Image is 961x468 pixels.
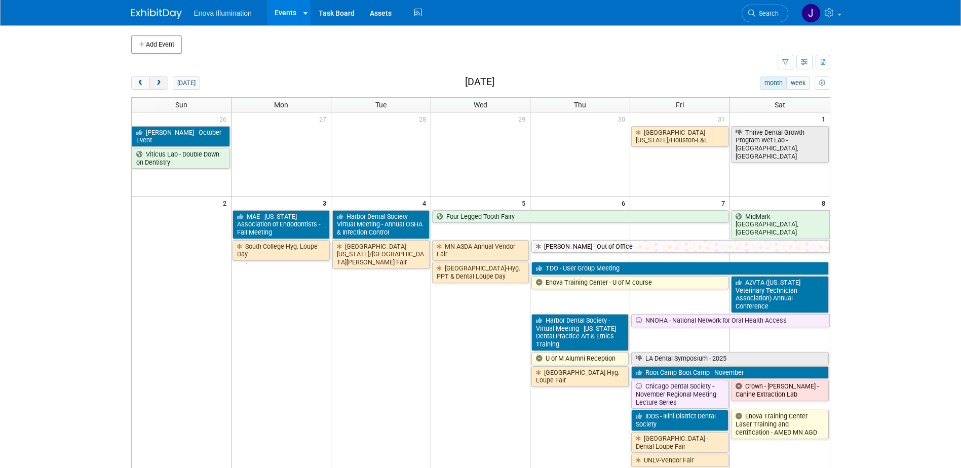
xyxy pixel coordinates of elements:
a: Crown - [PERSON_NAME] - Canine Extraction Lab [731,380,828,401]
a: [GEOGRAPHIC_DATA]-Hyg. Loupe Fair [531,366,629,387]
a: Chicago Dental Society - November Regional Meeting Lecture Series [631,380,728,409]
a: U of M Alumni Reception [531,352,629,365]
h2: [DATE] [465,76,494,88]
span: Mon [274,101,288,109]
a: [GEOGRAPHIC_DATA]-Hyg. PPT & Dental Loupe Day [432,262,529,283]
span: Sat [775,101,785,109]
span: Search [755,10,779,17]
a: MidMark - [GEOGRAPHIC_DATA], [GEOGRAPHIC_DATA] [731,210,829,239]
a: MAE - [US_STATE] Association of Endodontists - Fall Meeting [233,210,330,239]
span: 8 [821,197,830,209]
span: Fri [676,101,684,109]
a: Root Camp Boot Camp - November [631,366,828,379]
a: Harbor Dental Society - Virtual Meeting - Annual OSHA & Infection Control [332,210,430,239]
a: Four Legged Tooth Fairy [432,210,729,223]
a: AzVTA ([US_STATE] Veterinary Technician Association) Annual Conference [731,276,828,313]
a: [PERSON_NAME] - October Event [132,126,230,147]
span: 30 [617,112,630,125]
span: 5 [521,197,530,209]
span: 1 [821,112,830,125]
a: LA Dental Symposium - 2025 [631,352,828,365]
span: 3 [322,197,331,209]
button: week [786,76,810,90]
a: Enova Training Center - U of M course [531,276,728,289]
a: Viticus Lab - Double Down on Dentistry [132,148,230,169]
a: Search [742,5,788,22]
span: Enova Illumination [194,9,252,17]
img: ExhibitDay [131,9,182,19]
span: Tue [375,101,387,109]
span: 29 [517,112,530,125]
span: 31 [717,112,729,125]
span: 6 [621,197,630,209]
span: 4 [421,197,431,209]
a: MN ASDA Annual Vendor Fair [432,240,529,261]
a: Enova Training Center Laser Training and certification - AMED MN AGD [731,410,828,439]
img: Janelle Tlusty [801,4,821,23]
a: [PERSON_NAME] - Out of Office [531,240,829,253]
span: Sun [175,101,187,109]
a: [GEOGRAPHIC_DATA][US_STATE]/Houston-L&L [631,126,728,147]
span: 28 [418,112,431,125]
span: Wed [474,101,487,109]
span: Thu [574,101,586,109]
a: NNOHA - National Network for Oral Health Access [631,314,829,327]
span: 27 [318,112,331,125]
a: Thrive Dental Growth Program Wet Lab - [GEOGRAPHIC_DATA], [GEOGRAPHIC_DATA] [731,126,828,163]
a: UNLV-Vendor Fair [631,454,728,467]
a: South College-Hyg. Loupe Day [233,240,330,261]
span: 26 [218,112,231,125]
button: prev [131,76,150,90]
a: IDDS - Illini District Dental Society [631,410,728,431]
span: 7 [720,197,729,209]
button: myCustomButton [815,76,830,90]
a: [GEOGRAPHIC_DATA][US_STATE]/[GEOGRAPHIC_DATA][PERSON_NAME] Fair [332,240,430,269]
button: next [149,76,168,90]
a: TDO - User Group Meeting [531,262,828,275]
button: month [760,76,787,90]
i: Personalize Calendar [819,80,826,87]
button: Add Event [131,35,182,54]
span: 2 [222,197,231,209]
button: [DATE] [173,76,200,90]
a: Harbor Dental Society - Virtual Meeting - [US_STATE] Dental Practice Art & Ethics Training [531,314,629,351]
a: [GEOGRAPHIC_DATA] - Dental Loupe Fair [631,432,728,453]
